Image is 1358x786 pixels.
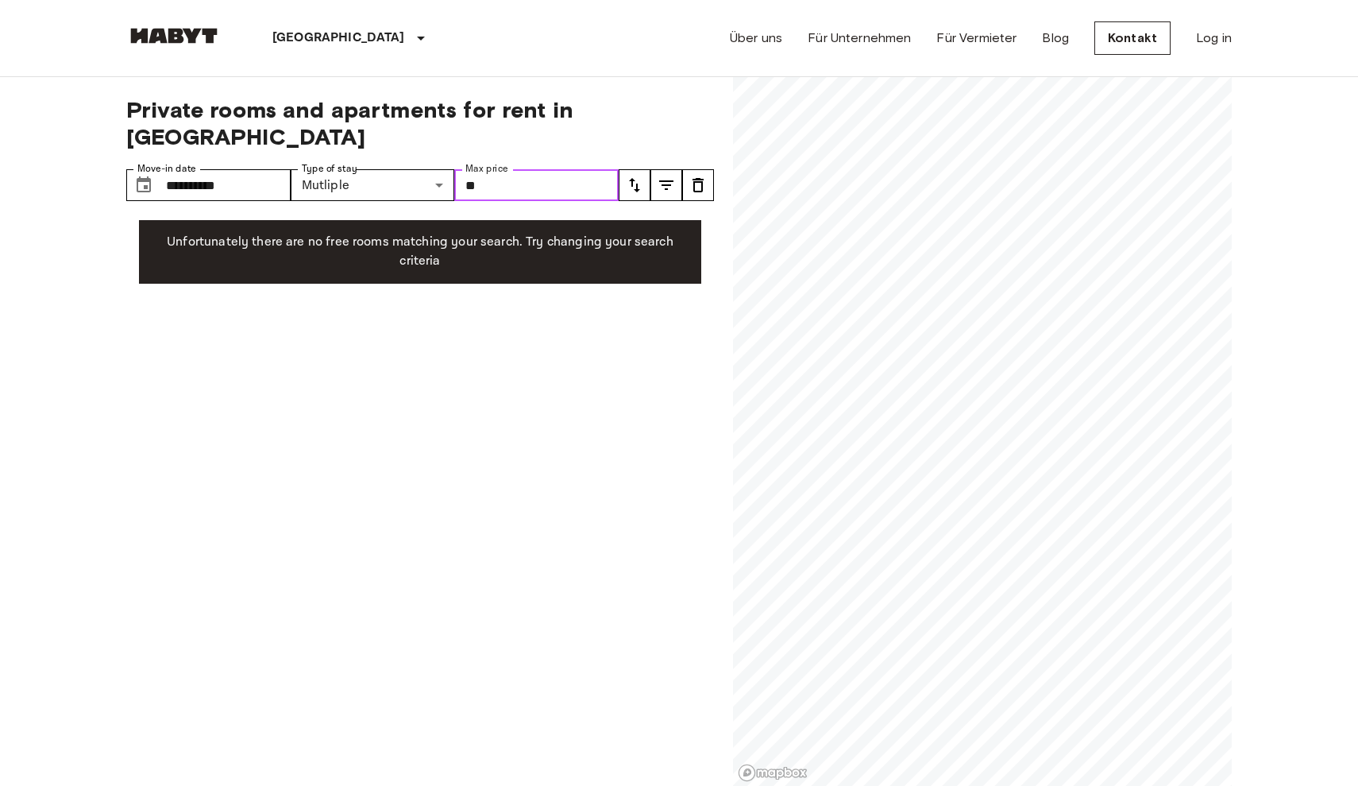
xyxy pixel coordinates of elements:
[808,29,911,48] a: Für Unternehmen
[302,162,357,176] label: Type of stay
[291,169,455,201] div: Mutliple
[650,169,682,201] button: tune
[128,169,160,201] button: Choose date, selected date is 1 Oct 2025
[936,29,1017,48] a: Für Vermieter
[730,29,782,48] a: Über uns
[152,233,689,271] p: Unfortunately there are no free rooms matching your search. Try changing your search criteria
[126,28,222,44] img: Habyt
[465,162,508,176] label: Max price
[619,169,650,201] button: tune
[1042,29,1069,48] a: Blog
[1196,29,1232,48] a: Log in
[682,169,714,201] button: tune
[137,162,196,176] label: Move-in date
[272,29,405,48] p: [GEOGRAPHIC_DATA]
[126,96,714,150] span: Private rooms and apartments for rent in [GEOGRAPHIC_DATA]
[738,764,808,782] a: Mapbox logo
[1094,21,1171,55] a: Kontakt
